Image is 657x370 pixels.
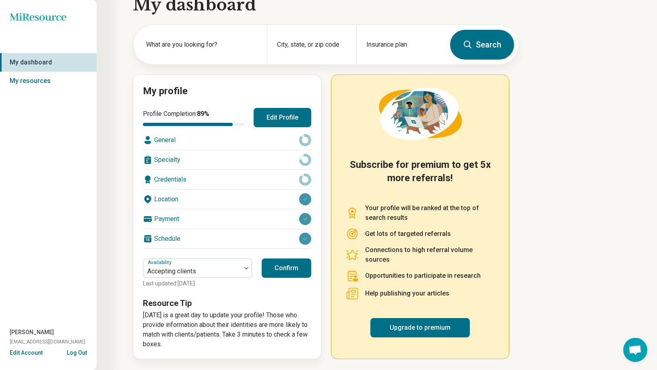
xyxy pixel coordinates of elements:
[143,130,311,150] div: General
[365,245,494,265] p: Connections to high referral volume sources
[146,40,257,50] label: What are you looking for?
[143,150,311,169] div: Specialty
[450,30,514,60] button: Search
[143,209,311,229] div: Payment
[623,338,647,362] div: Open chat
[67,349,87,355] button: Log Out
[197,110,209,118] span: 89 %
[143,190,311,209] div: Location
[346,158,494,194] h2: Subscribe for premium to get 5x more referrals!
[365,203,494,223] p: Your profile will be ranked at the top of search results
[143,109,244,126] div: Profile Completion:
[10,349,43,357] button: Edit Account
[143,310,311,349] p: [DATE] is a great day to update your profile! Those who provide information about their identitie...
[143,170,311,189] div: Credentials
[143,279,252,288] p: Last updated: [DATE]
[148,260,173,265] label: Availability
[143,298,311,309] h3: Resource Tip
[10,338,85,345] span: [EMAIL_ADDRESS][DOMAIN_NAME]
[365,229,451,239] p: Get lots of targeted referrals
[365,271,481,281] p: Opportunities to participate in research
[262,258,311,278] button: Confirm
[365,289,449,298] p: Help publishing your articles
[254,108,311,127] button: Edit Profile
[143,85,311,98] h2: My profile
[370,318,470,337] a: Upgrade to premium
[143,229,311,248] div: Schedule
[10,328,54,337] span: [PERSON_NAME]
